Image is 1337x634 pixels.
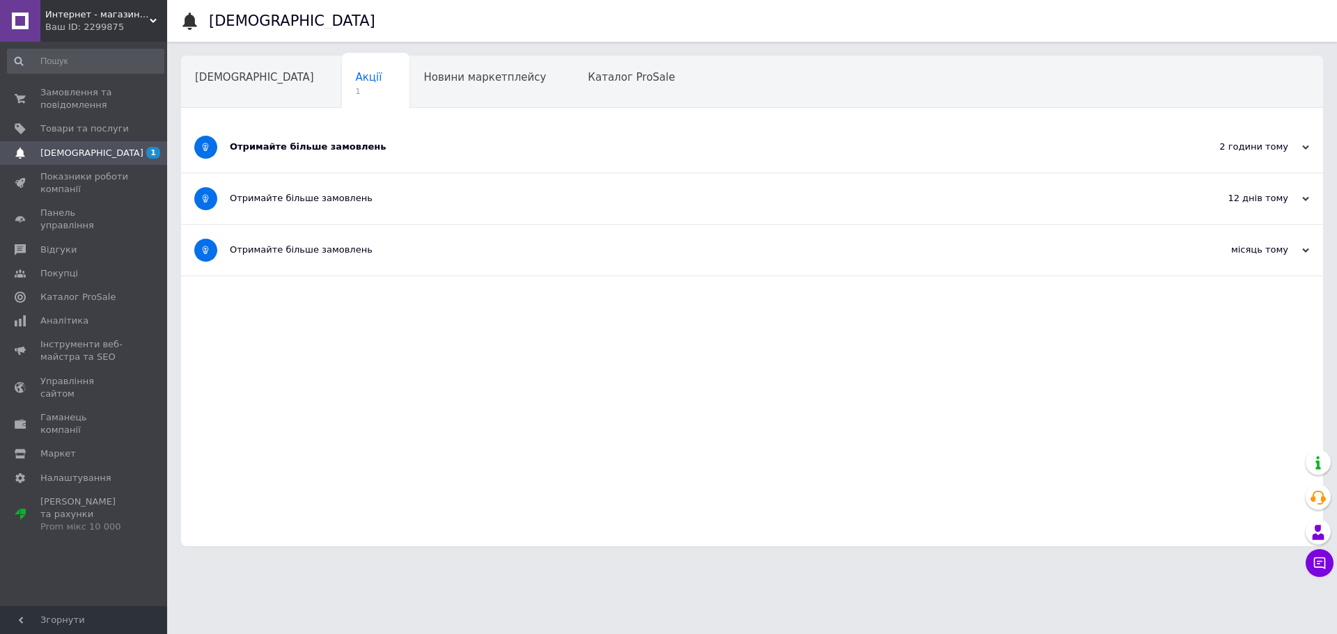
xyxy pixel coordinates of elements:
[40,291,116,303] span: Каталог ProSale
[588,71,675,84] span: Каталог ProSale
[40,496,129,534] span: [PERSON_NAME] та рахунки
[1170,141,1309,153] div: 2 години тому
[45,21,167,33] div: Ваш ID: 2299875
[7,49,164,74] input: Пошук
[40,375,129,400] span: Управління сайтом
[423,71,546,84] span: Новини маркетплейсу
[1170,192,1309,205] div: 12 днів тому
[230,141,1170,153] div: Отримайте більше замовлень
[40,207,129,232] span: Панель управління
[146,147,160,159] span: 1
[356,71,382,84] span: Акції
[40,521,129,533] div: Prom мікс 10 000
[230,244,1170,256] div: Отримайте більше замовлень
[40,244,77,256] span: Відгуки
[195,71,314,84] span: [DEMOGRAPHIC_DATA]
[1306,549,1334,577] button: Чат з покупцем
[40,86,129,111] span: Замовлення та повідомлення
[40,147,143,159] span: [DEMOGRAPHIC_DATA]
[230,192,1170,205] div: Отримайте більше замовлень
[40,122,129,135] span: Товари та послуги
[40,447,76,460] span: Маркет
[209,13,375,29] h1: [DEMOGRAPHIC_DATA]
[40,472,111,484] span: Налаштування
[40,338,129,363] span: Інструменти веб-майстра та SEO
[40,315,88,327] span: Аналітика
[40,411,129,436] span: Гаманець компанії
[1170,244,1309,256] div: місяць тому
[45,8,150,21] span: Интернет - магазин "Lion"
[40,267,78,280] span: Покупці
[356,86,382,97] span: 1
[40,171,129,196] span: Показники роботи компанії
